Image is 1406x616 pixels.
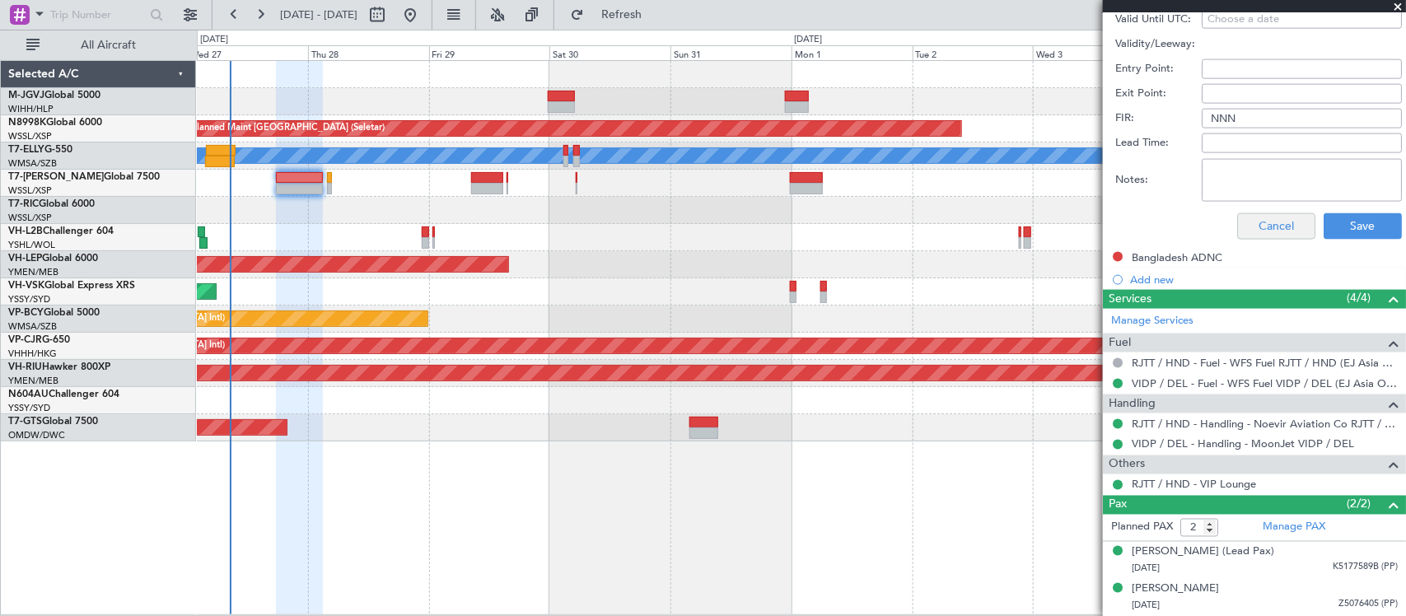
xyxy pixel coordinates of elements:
[8,390,49,399] span: N604AU
[1115,135,1202,152] label: Lead Time:
[1132,437,1354,451] a: VIDP / DEL - Handling - MoonJet VIDP / DEL
[8,226,114,236] a: VH-L2BChallenger 604
[8,91,44,100] span: M-JGVJ
[8,335,70,345] a: VP-CJRG-650
[8,145,44,155] span: T7-ELLY
[8,199,39,209] span: T7-RIC
[8,281,135,291] a: VH-VSKGlobal Express XRS
[1109,394,1156,413] span: Handling
[549,45,670,60] div: Sat 30
[8,254,98,264] a: VH-LEPGlobal 6000
[1263,520,1325,536] a: Manage PAX
[1237,213,1315,240] button: Cancel
[1115,110,1202,127] label: FIR:
[913,45,1034,60] div: Tue 2
[794,33,822,47] div: [DATE]
[8,91,100,100] a: M-JGVJGlobal 5000
[8,130,52,142] a: WSSL/XSP
[8,118,46,128] span: N8998K
[8,145,72,155] a: T7-ELLYG-550
[8,293,50,306] a: YSSY/SYD
[308,45,429,60] div: Thu 28
[1347,289,1371,306] span: (4/4)
[1207,12,1396,28] div: Choose a date
[43,40,174,51] span: All Aircraft
[50,2,145,27] input: Trip Number
[1115,172,1202,189] label: Notes:
[8,172,160,182] a: T7-[PERSON_NAME]Global 7500
[1109,455,1145,474] span: Others
[8,417,98,427] a: T7-GTSGlobal 7500
[8,362,110,372] a: VH-RIUHawker 800XP
[8,239,55,251] a: YSHL/WOL
[1109,334,1131,352] span: Fuel
[8,212,52,224] a: WSSL/XSP
[1132,600,1160,612] span: [DATE]
[1132,544,1274,561] div: [PERSON_NAME] (Lead Pax)
[8,254,42,264] span: VH-LEP
[670,45,792,60] div: Sun 31
[8,348,57,360] a: VHHH/HKG
[8,281,44,291] span: VH-VSK
[1347,496,1371,513] span: (2/2)
[1033,45,1154,60] div: Wed 3
[280,7,357,22] span: [DATE] - [DATE]
[200,33,228,47] div: [DATE]
[1115,61,1202,77] label: Entry Point:
[1333,561,1398,575] span: K5177589B (PP)
[1115,86,1202,102] label: Exit Point:
[8,199,95,209] a: T7-RICGlobal 6000
[587,9,656,21] span: Refresh
[187,45,308,60] div: Wed 27
[8,226,43,236] span: VH-L2B
[191,116,385,141] div: Planned Maint [GEOGRAPHIC_DATA] (Seletar)
[8,402,50,414] a: YSSY/SYD
[8,390,119,399] a: N604AUChallenger 604
[8,375,58,387] a: YMEN/MEB
[1111,520,1173,536] label: Planned PAX
[1115,12,1202,28] label: Valid Until UTC:
[1132,250,1222,264] div: Bangladesh ADNC
[8,172,104,182] span: T7-[PERSON_NAME]
[8,335,42,345] span: VP-CJR
[8,362,42,372] span: VH-RIU
[1202,109,1402,128] input: NNN
[8,184,52,197] a: WSSL/XSP
[8,429,65,441] a: OMDW/DWC
[563,2,661,28] button: Refresh
[8,103,54,115] a: WIHH/HLP
[1132,478,1256,492] a: RJTT / HND - VIP Lounge
[1111,313,1193,329] a: Manage Services
[1324,213,1402,240] button: Save
[1132,417,1398,431] a: RJTT / HND - Handling - Noevir Aviation Co RJTT / HND
[1132,562,1160,575] span: [DATE]
[1115,36,1202,53] label: Validity/Leeway:
[1109,496,1127,515] span: Pax
[8,308,44,318] span: VP-BCY
[792,45,913,60] div: Mon 1
[18,32,179,58] button: All Aircraft
[8,308,100,318] a: VP-BCYGlobal 5000
[1132,376,1398,390] a: VIDP / DEL - Fuel - WFS Fuel VIDP / DEL (EJ Asia Only)
[1132,581,1219,598] div: [PERSON_NAME]
[8,320,57,333] a: WMSA/SZB
[1109,290,1151,309] span: Services
[1132,356,1398,370] a: RJTT / HND - Fuel - WFS Fuel RJTT / HND (EJ Asia Only)
[8,266,58,278] a: YMEN/MEB
[1338,598,1398,612] span: Z5076405 (PP)
[8,417,42,427] span: T7-GTS
[8,118,102,128] a: N8998KGlobal 6000
[429,45,550,60] div: Fri 29
[8,157,57,170] a: WMSA/SZB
